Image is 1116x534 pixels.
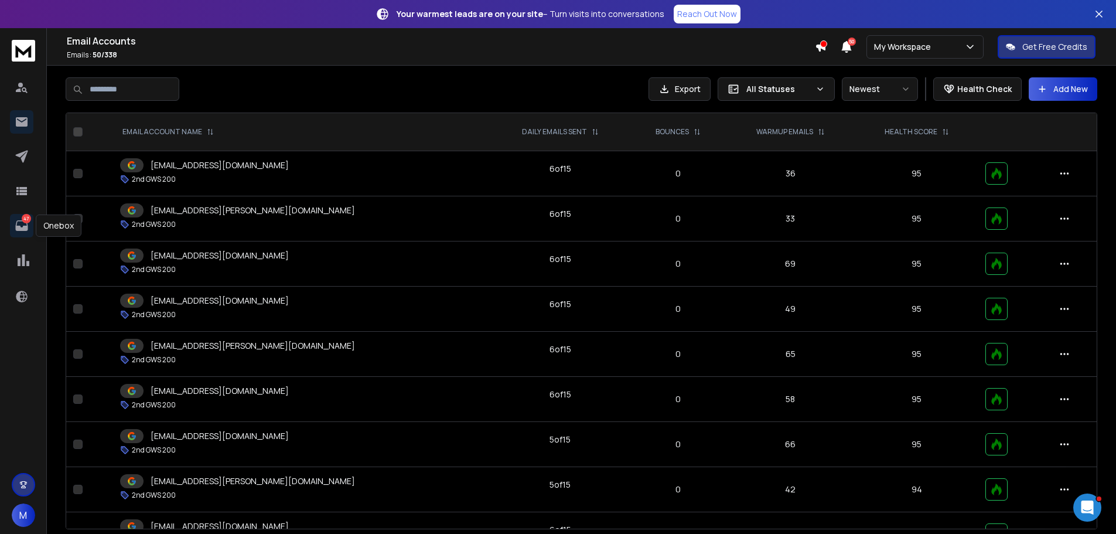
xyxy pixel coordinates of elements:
[1022,41,1087,53] p: Get Free Credits
[132,310,176,319] p: 2nd GWS 200
[638,393,719,405] p: 0
[674,5,740,23] a: Reach Out Now
[522,127,587,137] p: DAILY EMAILS SENT
[855,422,979,467] td: 95
[855,196,979,242] td: 95
[726,422,855,467] td: 66
[550,253,571,265] div: 6 of 15
[1029,77,1097,101] button: Add New
[998,35,1095,59] button: Get Free Credits
[550,479,571,491] div: 5 of 15
[756,127,813,137] p: WARMUP EMAILS
[151,205,355,216] p: [EMAIL_ADDRESS][PERSON_NAME][DOMAIN_NAME]
[67,34,815,48] h1: Email Accounts
[151,340,355,352] p: [EMAIL_ADDRESS][PERSON_NAME][DOMAIN_NAME]
[842,77,918,101] button: Newest
[10,214,33,237] a: 47
[151,295,289,307] p: [EMAIL_ADDRESS][DOMAIN_NAME]
[550,208,571,220] div: 6 of 15
[638,348,719,360] p: 0
[726,377,855,422] td: 58
[726,151,855,196] td: 36
[726,332,855,377] td: 65
[550,343,571,355] div: 6 of 15
[855,287,979,332] td: 95
[151,521,289,532] p: [EMAIL_ADDRESS][DOMAIN_NAME]
[874,41,936,53] p: My Workspace
[726,242,855,287] td: 69
[67,50,815,60] p: Emails :
[132,445,176,455] p: 2nd GWS 200
[36,215,81,237] div: Onebox
[855,332,979,377] td: 95
[397,8,664,20] p: – Turn visits into conversations
[638,438,719,450] p: 0
[656,127,689,137] p: BOUNCES
[151,430,289,442] p: [EMAIL_ADDRESS][DOMAIN_NAME]
[726,196,855,242] td: 33
[638,484,719,495] p: 0
[151,475,355,487] p: [EMAIL_ADDRESS][PERSON_NAME][DOMAIN_NAME]
[649,77,711,101] button: Export
[151,385,289,397] p: [EMAIL_ADDRESS][DOMAIN_NAME]
[12,504,35,527] button: M
[550,298,571,310] div: 6 of 15
[855,377,979,422] td: 95
[151,159,289,171] p: [EMAIL_ADDRESS][DOMAIN_NAME]
[638,168,719,179] p: 0
[151,250,289,261] p: [EMAIL_ADDRESS][DOMAIN_NAME]
[746,83,811,95] p: All Statuses
[22,214,31,223] p: 47
[550,434,571,445] div: 5 of 15
[855,242,979,287] td: 95
[132,265,176,274] p: 2nd GWS 200
[726,467,855,512] td: 42
[132,175,176,184] p: 2nd GWS 200
[638,303,719,315] p: 0
[550,163,571,175] div: 6 of 15
[93,50,117,60] span: 50 / 338
[855,467,979,512] td: 94
[12,40,35,62] img: logo
[132,400,176,410] p: 2nd GWS 200
[957,83,1012,95] p: Health Check
[933,77,1022,101] button: Health Check
[848,38,856,46] span: 50
[397,8,543,19] strong: Your warmest leads are on your site
[132,355,176,365] p: 2nd GWS 200
[550,389,571,400] div: 6 of 15
[132,491,176,500] p: 2nd GWS 200
[132,220,176,229] p: 2nd GWS 200
[638,213,719,225] p: 0
[1073,494,1101,522] iframe: Intercom live chat
[855,151,979,196] td: 95
[677,8,737,20] p: Reach Out Now
[122,127,214,137] div: EMAIL ACCOUNT NAME
[726,287,855,332] td: 49
[638,258,719,270] p: 0
[885,127,937,137] p: HEALTH SCORE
